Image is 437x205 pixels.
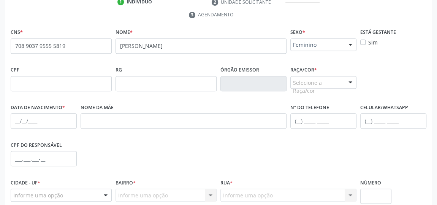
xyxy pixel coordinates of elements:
[220,177,233,189] label: Rua
[360,177,381,189] label: Número
[293,79,341,95] span: Selecione a Raça/cor
[11,27,23,38] label: CNS
[116,64,122,76] label: RG
[81,102,114,114] label: Nome da mãe
[11,139,62,151] label: CPF do responsável
[360,113,426,129] input: (__) _____-_____
[13,191,63,199] span: Informe uma opção
[290,27,305,38] label: Sexo
[360,27,396,38] label: Está gestante
[220,64,259,76] label: Órgão emissor
[11,151,77,166] input: ___.___.___-__
[11,113,77,129] input: __/__/____
[11,102,65,114] label: Data de nascimento
[368,38,378,46] label: Sim
[293,41,341,49] span: Feminino
[116,177,136,189] label: Bairro
[360,102,408,114] label: Celular/WhatsApp
[290,64,317,76] label: Raça/cor
[290,102,329,114] label: Nº do Telefone
[116,27,133,38] label: Nome
[11,64,19,76] label: CPF
[75,40,109,49] span: none
[290,113,356,129] input: (__) _____-_____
